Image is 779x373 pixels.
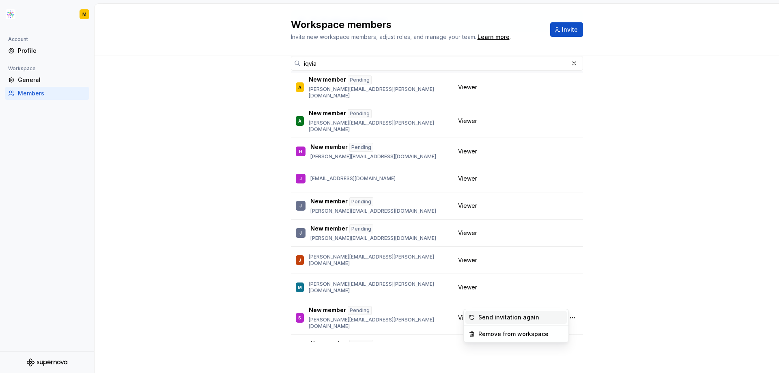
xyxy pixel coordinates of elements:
p: [PERSON_NAME][EMAIL_ADDRESS][DOMAIN_NAME] [310,153,436,160]
div: Members [18,89,86,97]
span: Viewer [458,117,477,125]
button: M [2,5,93,23]
p: [PERSON_NAME][EMAIL_ADDRESS][DOMAIN_NAME] [310,208,436,214]
div: Pending [349,340,373,349]
span: Viewer [458,175,477,183]
div: Account [5,34,31,44]
span: Viewer [458,256,477,264]
a: General [5,73,89,86]
p: New member [310,143,348,152]
div: Pending [349,224,373,233]
div: A [298,117,301,125]
span: Viewer [458,83,477,91]
span: Invite [562,26,578,34]
div: J [299,175,302,183]
p: [PERSON_NAME][EMAIL_ADDRESS][PERSON_NAME][DOMAIN_NAME] [309,281,448,294]
img: b2369ad3-f38c-46c1-b2a2-f2452fdbdcd2.png [6,9,15,19]
div: J [299,229,302,237]
span: . [476,34,511,40]
a: Learn more [478,33,510,41]
p: [PERSON_NAME][EMAIL_ADDRESS][PERSON_NAME][DOMAIN_NAME] [309,254,448,267]
input: Search in workspace members... [301,56,568,71]
p: New member [309,75,346,84]
p: New member [310,340,348,349]
div: J [299,256,301,264]
button: Invite [550,22,583,37]
div: Pending [349,197,373,206]
p: New member [310,224,348,233]
p: New member [309,306,346,315]
div: Workspace [5,64,39,73]
h2: Workspace members [291,18,540,31]
svg: Supernova Logo [27,358,67,367]
div: Pending [349,143,373,152]
div: Send invitation again [478,313,539,321]
span: Invite new workspace members, adjust roles, and manage your team. [291,33,476,40]
p: [PERSON_NAME][EMAIL_ADDRESS][PERSON_NAME][DOMAIN_NAME] [309,86,448,99]
div: J [299,202,302,210]
a: Profile [5,44,89,57]
span: Viewer [458,283,477,291]
p: [EMAIL_ADDRESS][DOMAIN_NAME] [310,175,396,182]
div: A [298,83,301,91]
div: Pending [348,109,372,118]
p: [PERSON_NAME][EMAIL_ADDRESS][PERSON_NAME][DOMAIN_NAME] [309,120,448,133]
div: S [298,314,301,322]
p: [PERSON_NAME][EMAIL_ADDRESS][PERSON_NAME][DOMAIN_NAME] [309,317,448,330]
p: New member [310,197,348,206]
div: Profile [18,47,86,55]
span: Viewer [458,314,477,322]
div: M [298,283,302,291]
span: Viewer [458,147,477,155]
div: H [299,147,302,155]
div: Remove from workspace [478,330,549,338]
p: [PERSON_NAME][EMAIL_ADDRESS][DOMAIN_NAME] [310,235,436,241]
div: Pending [348,75,372,84]
div: Pending [348,306,372,315]
div: General [18,76,86,84]
p: New member [309,109,346,118]
div: Suggestions [464,309,568,342]
span: Viewer [458,202,477,210]
a: Members [5,87,89,100]
div: M [82,11,86,17]
span: Viewer [458,229,477,237]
